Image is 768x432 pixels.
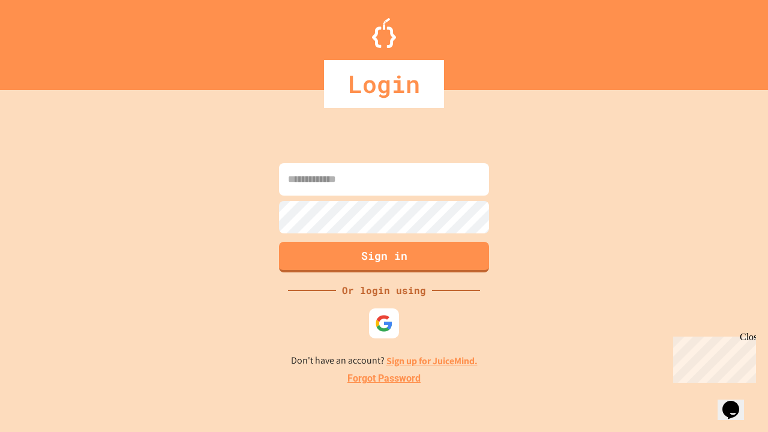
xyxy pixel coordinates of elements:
div: Or login using [336,283,432,298]
img: Logo.svg [372,18,396,48]
img: google-icon.svg [375,314,393,332]
iframe: chat widget [718,384,756,420]
p: Don't have an account? [291,353,478,368]
button: Sign in [279,242,489,272]
div: Login [324,60,444,108]
a: Sign up for JuiceMind. [386,355,478,367]
iframe: chat widget [668,332,756,383]
div: Chat with us now!Close [5,5,83,76]
a: Forgot Password [347,371,421,386]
